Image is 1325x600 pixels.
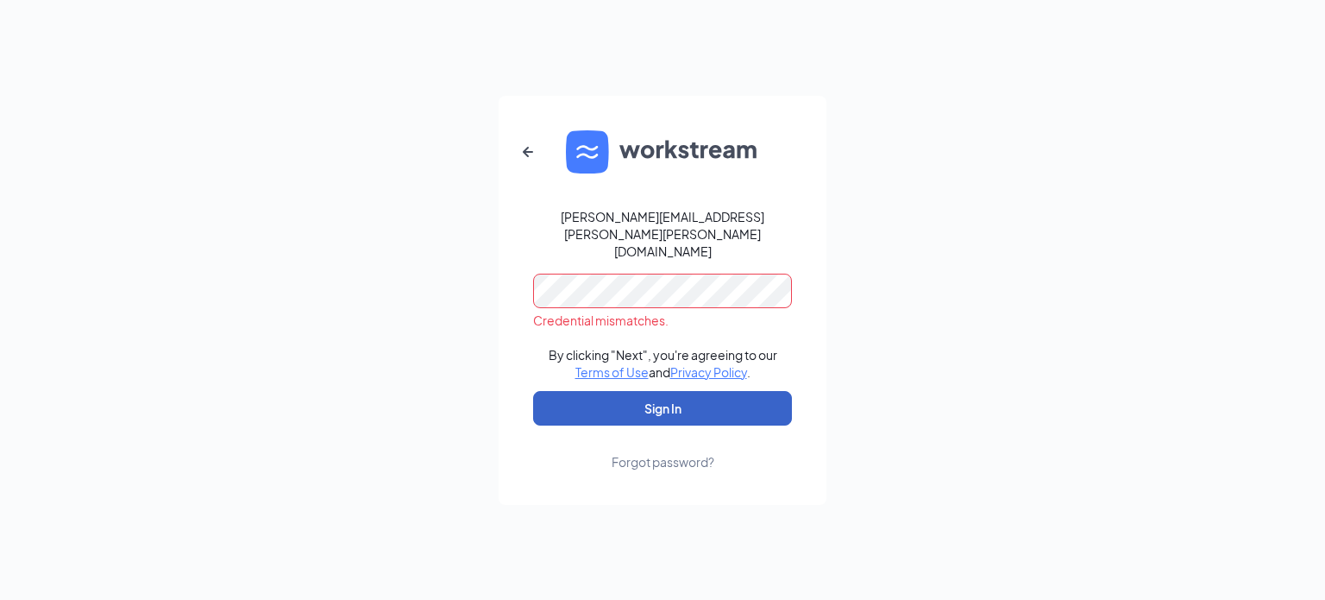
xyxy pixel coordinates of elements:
div: By clicking "Next", you're agreeing to our and . [549,346,777,381]
img: WS logo and Workstream text [566,130,759,174]
button: ArrowLeftNew [507,131,549,173]
a: Privacy Policy [670,364,747,380]
a: Terms of Use [575,364,649,380]
button: Sign In [533,391,792,426]
div: Forgot password? [612,453,714,471]
svg: ArrowLeftNew [518,142,538,162]
div: [PERSON_NAME][EMAIL_ADDRESS][PERSON_NAME][PERSON_NAME][DOMAIN_NAME] [533,208,792,260]
div: Credential mismatches. [533,312,792,329]
a: Forgot password? [612,426,714,471]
